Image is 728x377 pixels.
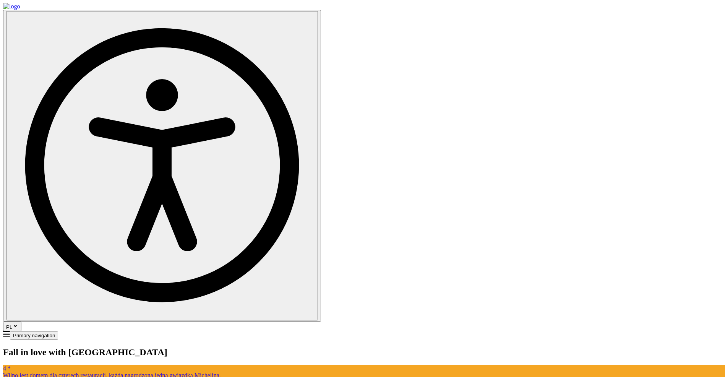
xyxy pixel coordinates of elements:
[6,11,318,320] button: Open accessibility dropdown
[3,347,725,357] h2: Fall in love with [GEOGRAPHIC_DATA]
[3,322,21,331] button: PL
[3,332,10,338] a: Mobile menu
[3,3,20,10] img: logo
[10,331,58,340] button: Primary navigation
[3,10,321,322] button: Open accessibility dropdown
